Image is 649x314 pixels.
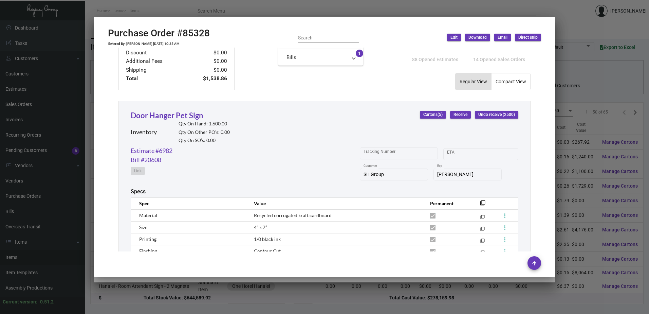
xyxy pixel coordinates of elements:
[126,42,180,46] td: [PERSON_NAME] [DATE] 10:35 AM
[131,197,247,209] th: Spec
[478,112,515,118] span: Undo receive (2500)
[3,298,37,306] div: Current version:
[247,197,423,209] th: Value
[126,66,187,74] td: Shipping
[131,155,161,164] a: Bill #20608
[465,34,490,41] button: Download
[179,121,230,127] h2: Qty On Hand: 1,600.00
[187,74,227,83] td: $1,538.86
[187,57,227,66] td: $0.00
[139,248,157,254] span: Finshing
[131,128,157,136] h2: Inventory
[254,248,281,254] span: Contour Cut
[447,34,461,41] button: Edit
[187,49,227,57] td: $0.00
[474,151,506,157] input: End date
[412,57,458,62] span: 88 Opened Estimates
[126,57,187,66] td: Additional Fees
[498,35,507,40] span: Email
[286,54,347,62] mat-panel-title: Bills
[108,42,126,46] td: Entered By:
[131,146,172,155] a: Estimate #6982
[254,224,267,230] span: 4” x 7”
[139,224,147,230] span: Size
[518,35,538,40] span: Direct ship
[450,111,471,119] button: Receive
[456,73,491,90] button: Regular View
[494,34,511,41] button: Email
[139,236,156,242] span: Printing
[108,28,210,39] h2: Purchase Order #85328
[423,197,470,209] th: Permanent
[187,66,227,74] td: $0.00
[468,35,487,40] span: Download
[475,111,518,119] button: Undo receive (2500)
[134,168,142,174] span: Link
[254,212,332,218] span: Recycled corrugated kraft cardboard
[473,57,525,62] span: 14 Opened Sales Orders
[447,151,468,157] input: Start date
[492,73,530,90] button: Compact View
[179,129,230,135] h2: Qty On Other PO’s: 0.00
[139,212,157,218] span: Material
[131,167,145,175] button: Link
[515,34,541,41] button: Direct ship
[179,138,230,143] h2: Qty On SO’s: 0.00
[131,188,146,195] h2: Specs
[254,236,281,242] span: 1/0 black ink
[423,112,443,118] span: Cartons
[126,49,187,57] td: Discount
[131,111,203,120] a: Door Hanger Pet Sign
[40,298,54,306] div: 0.51.2
[450,35,458,40] span: Edit
[407,53,464,66] button: 88 Opened Estimates
[278,49,363,66] mat-expansion-panel-header: Bills
[438,112,443,117] span: (5)
[420,111,446,119] button: Cartons(5)
[468,53,531,66] button: 14 Opened Sales Orders
[480,228,485,232] mat-icon: filter_none
[480,202,485,208] mat-icon: filter_none
[126,74,187,83] td: Total
[480,216,485,221] mat-icon: filter_none
[453,112,467,118] span: Receive
[480,240,485,244] mat-icon: filter_none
